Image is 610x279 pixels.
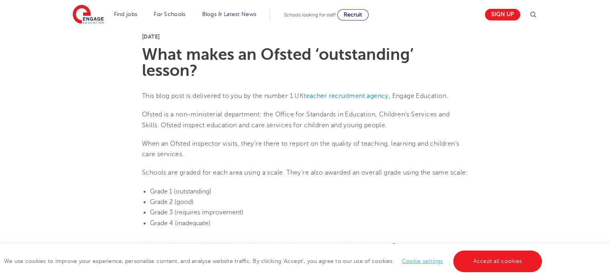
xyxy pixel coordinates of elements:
span: Ofsted is a non-ministerial department: the Office for Standards in Education, Children’s Service... [142,111,450,128]
span: When an Ofsted inspector visits, they’re there to report on the quality of teaching, learning and... [142,140,459,158]
span: We use cookies to improve your experience, personalise content, and analyse website traffic. By c... [4,258,544,264]
span: Schools looking for staff [284,12,336,18]
a: Sign up [485,9,520,20]
span: This blog post is delivered to you by the number 1 UK , Engage Education. [142,92,448,100]
h1: What makes an Ofsted ‘outstanding’ lesson? [142,47,468,79]
img: Engage Education [73,5,104,25]
span: Recruit [344,12,362,18]
span: Grade 3 (requires improvement) [150,209,243,216]
a: Accept all cookies [453,250,542,272]
span: Grade 1 (outstanding) [150,188,211,195]
a: Find jobs [114,11,138,17]
a: For Schools [154,11,185,17]
a: teacher recruitment agency [304,92,388,100]
a: Cookie settings [402,258,443,264]
span: What is the OFSTED definition of an outstanding lesson? [142,242,397,253]
a: Blogs & Latest News [202,11,257,17]
p: [DATE] [142,34,468,39]
span: Schools are graded for each area using a scale. They’re also awarded an overall grade using the s... [142,169,468,176]
a: Recruit [337,9,369,20]
span: Grade 4 (inadequate) [150,220,211,227]
span: Grade 2 (good) [150,198,194,206]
